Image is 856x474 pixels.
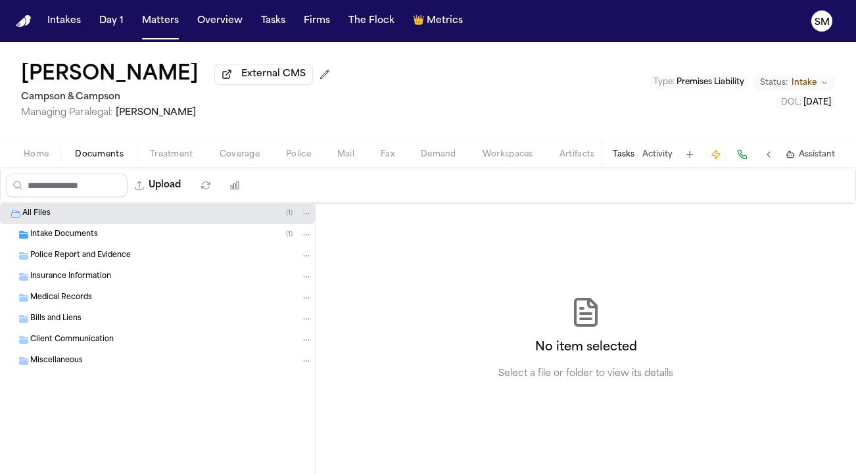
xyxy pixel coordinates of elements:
a: Home [16,15,32,28]
span: Medical Records [30,293,92,304]
button: Overview [192,9,248,33]
span: Demand [421,149,456,160]
h2: Campson & Campson [21,89,335,105]
button: The Flock [343,9,400,33]
span: Managing Paralegal: [21,108,113,118]
button: Tasks [613,149,634,160]
span: Assistant [799,149,835,160]
p: Select a file or folder to view its details [498,367,673,381]
span: ( 1 ) [286,231,293,238]
span: Home [24,149,49,160]
h1: [PERSON_NAME] [21,63,199,87]
button: External CMS [214,64,313,85]
span: Documents [75,149,124,160]
button: Tasks [256,9,291,33]
button: Day 1 [94,9,129,33]
input: Search files [6,174,128,197]
span: [DATE] [803,99,831,107]
button: Change status from Intake [753,75,835,91]
span: Client Communication [30,335,114,346]
button: Add Task [680,145,699,164]
span: DOL : [781,99,801,107]
button: Edit DOL: 2025-07-28 [777,96,835,109]
span: Intake Documents [30,229,98,241]
span: Police [286,149,311,160]
span: Treatment [150,149,193,160]
span: Police Report and Evidence [30,250,131,262]
span: Insurance Information [30,272,111,283]
span: Intake [792,78,817,88]
span: Fax [381,149,394,160]
span: Artifacts [559,149,595,160]
span: [PERSON_NAME] [116,108,196,118]
span: Status: [760,78,788,88]
button: Matters [137,9,184,33]
button: Create Immediate Task [707,145,725,164]
button: Make a Call [733,145,751,164]
h2: No item selected [535,339,637,357]
button: Intakes [42,9,86,33]
span: Workspaces [483,149,533,160]
button: Firms [298,9,335,33]
span: Mail [337,149,354,160]
span: External CMS [241,68,306,81]
span: Premises Liability [677,78,744,86]
span: Bills and Liens [30,314,82,325]
button: Edit Type: Premises Liability [650,76,748,89]
span: Coverage [220,149,260,160]
span: Miscellaneous [30,356,83,367]
span: Type : [654,78,675,86]
span: ( 1 ) [286,210,293,217]
button: Assistant [786,149,835,160]
button: Upload [128,174,189,197]
span: All Files [22,208,51,220]
button: Edit matter name [21,63,199,87]
img: Finch Logo [16,15,32,28]
button: Activity [642,149,673,160]
button: crownMetrics [408,9,468,33]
